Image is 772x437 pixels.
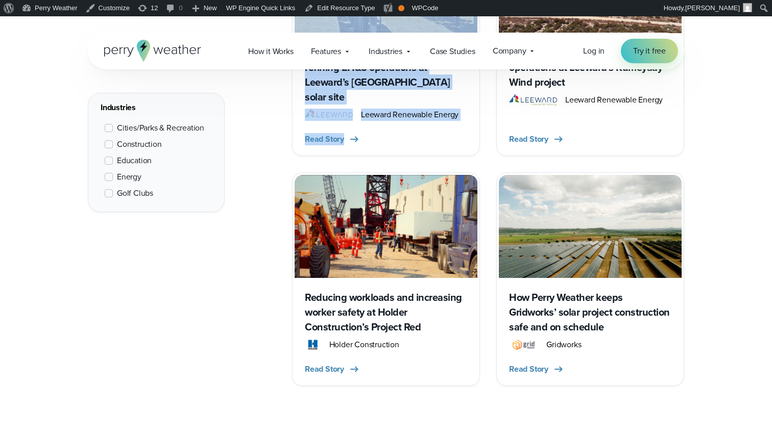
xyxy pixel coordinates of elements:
h3: Mitigating weather threats and refining EH&S operations at Leeward’s [GEOGRAPHIC_DATA] solar site [305,45,467,105]
span: Holder Construction [329,339,399,351]
img: Leeward Renewable Energy Logo [305,109,353,121]
span: Leeward Renewable Energy [361,109,459,121]
span: Gridworks [546,339,581,351]
span: Company [493,45,526,57]
div: OK [398,5,404,11]
span: Leeward Renewable Energy [565,94,663,106]
h3: Reducing workloads and increasing worker safety at Holder Construction’s Project Red [305,290,467,335]
button: Read Story [509,363,565,375]
img: Leeward Renewable Energy Logo [509,94,557,106]
button: Read Story [509,133,565,145]
a: Log in [583,45,605,57]
span: [PERSON_NAME] [685,4,740,12]
span: Read Story [305,363,344,375]
img: Gridworks Solar Panel Array [499,175,682,277]
img: Holder Construction Workers preparing construction materials to be lifted on a crane [295,175,477,277]
img: Holder.svg [305,339,321,351]
button: Read Story [305,363,360,375]
span: Read Story [509,133,548,145]
div: Industries [101,101,212,114]
span: How it Works [248,45,294,58]
span: Energy [117,171,141,183]
span: Read Story [305,133,344,145]
a: Try it free [621,39,678,63]
a: Holder Construction Workers preparing construction materials to be lifted on a crane Reducing wor... [292,172,480,385]
a: Gridworks Solar Panel Array How Perry Weather keeps Gridworks’ solar project construction safe an... [496,172,684,385]
a: Case Studies [421,41,484,62]
span: Read Story [509,363,548,375]
img: Gridworks.svg [509,339,538,351]
span: Golf Clubs [117,187,153,199]
a: How it Works [239,41,302,62]
button: Read Story [305,133,360,145]
h3: How Perry Weather keeps Gridworks’ solar project construction safe and on schedule [509,290,671,335]
span: Features [311,45,341,58]
span: Cities/Parks & Recreation [117,122,204,134]
span: Education [117,155,152,167]
span: Industries [369,45,402,58]
span: Try it free [633,45,666,57]
span: Case Studies [430,45,475,58]
span: Construction [117,138,162,150]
